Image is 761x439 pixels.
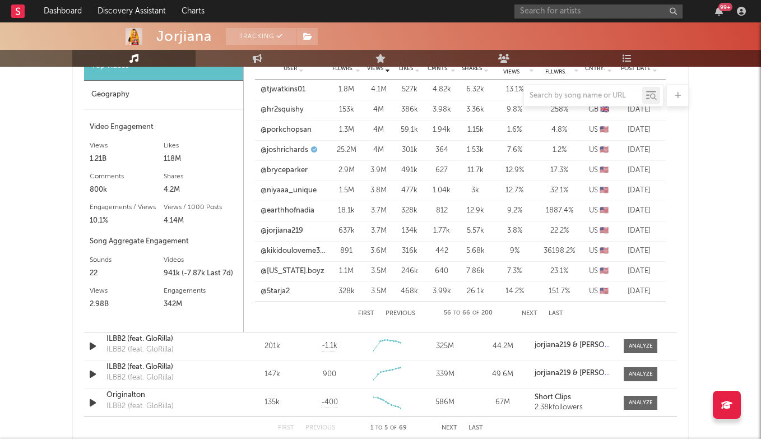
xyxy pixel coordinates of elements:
span: Fllwrs. [332,65,354,72]
div: US [584,145,612,156]
div: 627 [428,165,456,176]
span: 🇺🇸 [600,267,609,275]
button: Last [549,311,563,317]
div: 812 [428,205,456,216]
div: 4.2M [164,183,238,197]
div: 49.6M [477,369,529,380]
div: Video Engagement [90,121,238,134]
div: 4M [366,124,391,136]
div: Videos [164,253,238,267]
div: 3.5M [366,266,391,277]
div: [DATE] [618,266,660,277]
div: 7.3 % [495,266,534,277]
div: Comments [90,170,164,183]
div: 4M [366,104,391,115]
div: [DATE] [618,165,660,176]
div: 941k (-7.87k Last 7d) [164,267,238,280]
a: @porkchopsan [261,124,312,136]
button: Next [442,425,457,431]
div: 56 66 200 [438,307,499,320]
span: Engmts / Views [495,62,527,75]
span: of [390,426,397,431]
div: 10.1% [90,214,164,228]
strong: Short Clips [535,394,571,401]
button: Tracking [226,28,296,45]
div: Engagements [164,284,238,298]
div: 18.1k [332,205,360,216]
div: 2.9M [332,165,360,176]
a: @niyaaa_unique [261,185,317,196]
div: US [584,185,612,196]
span: Post Date [621,65,651,72]
button: First [358,311,374,317]
div: US [584,225,612,237]
div: [DATE] [618,286,660,297]
span: to [453,311,460,316]
span: 🇺🇸 [600,288,609,295]
div: 1.2 % [540,145,579,156]
div: GB [584,104,612,115]
span: 🇬🇧 [600,106,609,113]
div: 67M [477,397,529,408]
div: 7.6 % [495,145,534,156]
span: Cntry. [585,65,605,72]
div: 4.8 % [540,124,579,136]
a: @jorjiana219 [261,225,303,237]
div: 891 [332,246,360,257]
div: 468k [397,286,422,297]
div: 2.98B [90,298,164,311]
a: @joshrichards [261,145,308,156]
div: US [584,124,612,136]
div: 7.86k [461,266,489,277]
span: 🇺🇸 [600,126,609,133]
div: Jorjiana [156,28,212,45]
button: Next [522,311,537,317]
div: 12.9k [461,205,489,216]
div: 586M [419,397,471,408]
div: Geography [84,81,243,109]
span: Engmts / Fllwrs. [540,62,572,75]
div: 99 + [718,3,732,11]
div: Likes [164,139,238,153]
div: ILBB2 (feat. GloRilla) [106,334,224,345]
div: 640 [428,266,456,277]
div: Shares [164,170,238,183]
span: 🇺🇸 [600,146,609,154]
span: 🇺🇸 [600,227,609,234]
div: [DATE] [618,124,660,136]
span: to [375,426,382,431]
div: 59.1k [397,124,422,136]
a: jorjiana219 & [PERSON_NAME] [535,341,612,349]
button: 99+ [715,7,723,16]
div: US [584,266,612,277]
div: 386k [397,104,422,115]
button: Last [468,425,483,431]
div: 151.7 % [540,286,579,297]
div: 477k [397,185,422,196]
a: ILBB2 (feat. GloRilla) [106,362,224,373]
a: Originalton [106,390,224,401]
div: 3.6M [366,246,391,257]
div: 118M [164,153,238,166]
div: 22.2 % [540,225,579,237]
a: @[US_STATE].boyz [261,266,324,277]
div: 201k [246,341,298,352]
div: 325M [419,341,471,352]
div: 9.2 % [495,205,534,216]
div: 36198.2 % [540,246,579,257]
div: 3k [461,185,489,196]
div: Song Aggregate Engagement [90,235,238,248]
div: 134k [397,225,422,237]
div: [DATE] [618,104,660,115]
div: 328k [332,286,360,297]
div: Sounds [90,253,164,267]
div: 800k [90,183,164,197]
strong: jorjiana219 & [PERSON_NAME] [535,369,637,377]
div: 26.1k [461,286,489,297]
a: Short Clips [535,394,612,401]
div: 1.6 % [495,124,534,136]
a: @kikidouloveme3333 [261,246,327,257]
div: 12.9 % [495,165,534,176]
a: @5tarja2 [261,286,290,297]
